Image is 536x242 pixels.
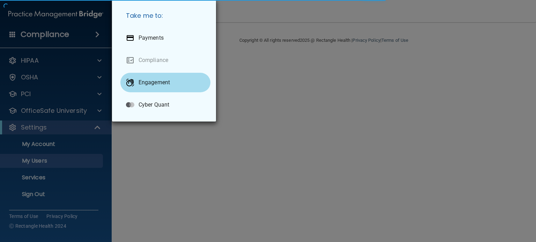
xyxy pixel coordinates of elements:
[120,73,210,92] a: Engagement
[139,101,169,108] p: Cyber Quant
[139,79,170,86] p: Engagement
[139,34,164,41] p: Payments
[120,6,210,25] h5: Take me to:
[120,50,210,70] a: Compliance
[120,28,210,48] a: Payments
[120,95,210,115] a: Cyber Quant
